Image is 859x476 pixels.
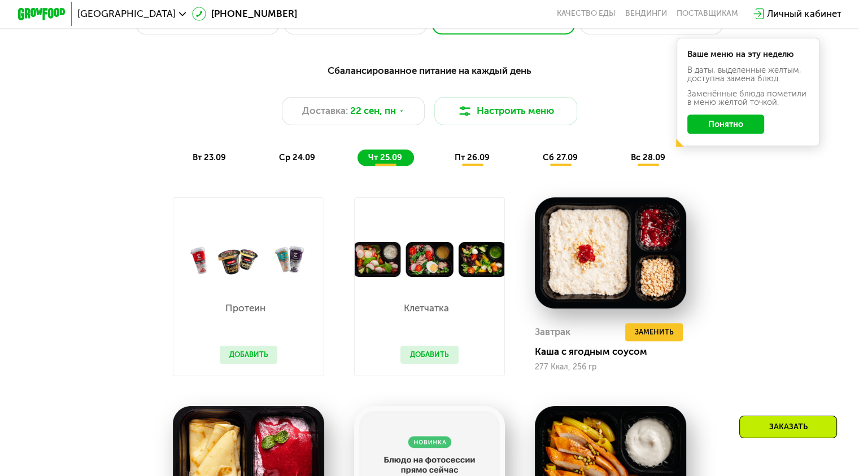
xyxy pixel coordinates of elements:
[350,104,396,118] span: 22 сен, пн
[625,323,683,341] button: Заменить
[400,346,459,364] button: Добавить
[677,9,738,19] div: поставщикам
[557,9,616,19] a: Качество еды
[634,326,673,338] span: Заменить
[739,416,837,438] div: Заказать
[767,7,841,21] div: Личный кабинет
[687,114,764,134] button: Понятно
[193,152,226,162] span: вт 23.09
[543,152,578,162] span: сб 27.09
[76,63,783,78] div: Сбалансированное питание на каждый день
[279,152,315,162] span: ср 24.09
[192,7,297,21] a: [PHONE_NUMBER]
[535,323,570,341] div: Завтрак
[687,66,809,83] div: В даты, выделенные желтым, доступна замена блюд.
[631,152,665,162] span: вс 28.09
[687,90,809,107] div: Заменённые блюда пометили в меню жёлтой точкой.
[77,9,176,19] span: [GEOGRAPHIC_DATA]
[400,303,453,313] p: Клетчатка
[535,346,695,358] div: Каша с ягодным соусом
[434,97,578,126] button: Настроить меню
[220,303,272,313] p: Протеин
[220,346,278,364] button: Добавить
[687,50,809,59] div: Ваше меню на эту неделю
[455,152,490,162] span: пт 26.09
[535,363,686,372] div: 277 Ккал, 256 гр
[625,9,667,19] a: Вендинги
[368,152,402,162] span: чт 25.09
[302,104,348,118] span: Доставка:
